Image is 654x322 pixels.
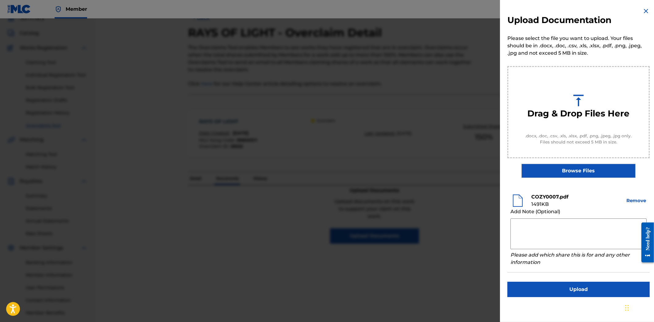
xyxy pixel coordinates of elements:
[625,299,629,317] div: Drag
[521,133,637,145] span: .docx, .doc, .csv, .xls, .xlsx, .pdf, .png, .jpeg, .jpg only. Files should not exceed 5 MB in size.
[528,108,630,119] h3: Drag & Drop Files Here
[571,93,586,108] img: upload
[626,197,647,204] button: Remove
[510,208,647,215] div: Add Note (Optional)
[623,293,654,322] iframe: Chat Widget
[507,282,650,297] button: Upload
[55,6,62,13] img: Top Rightsholder
[637,218,654,267] iframe: Resource Center
[7,5,31,14] img: MLC Logo
[531,201,620,208] div: 1491 KB
[510,193,525,208] img: file-icon
[521,164,635,178] label: Browse Files
[507,35,650,57] p: Please select the file you want to upload. Your files should be in .docx, .doc, .csv, .xls, .xlsx...
[66,6,87,13] span: Member
[531,194,568,200] b: COZY0007.pdf
[507,15,611,26] h3: Upload Documentation
[510,252,630,265] i: Please add which share this is for and any other information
